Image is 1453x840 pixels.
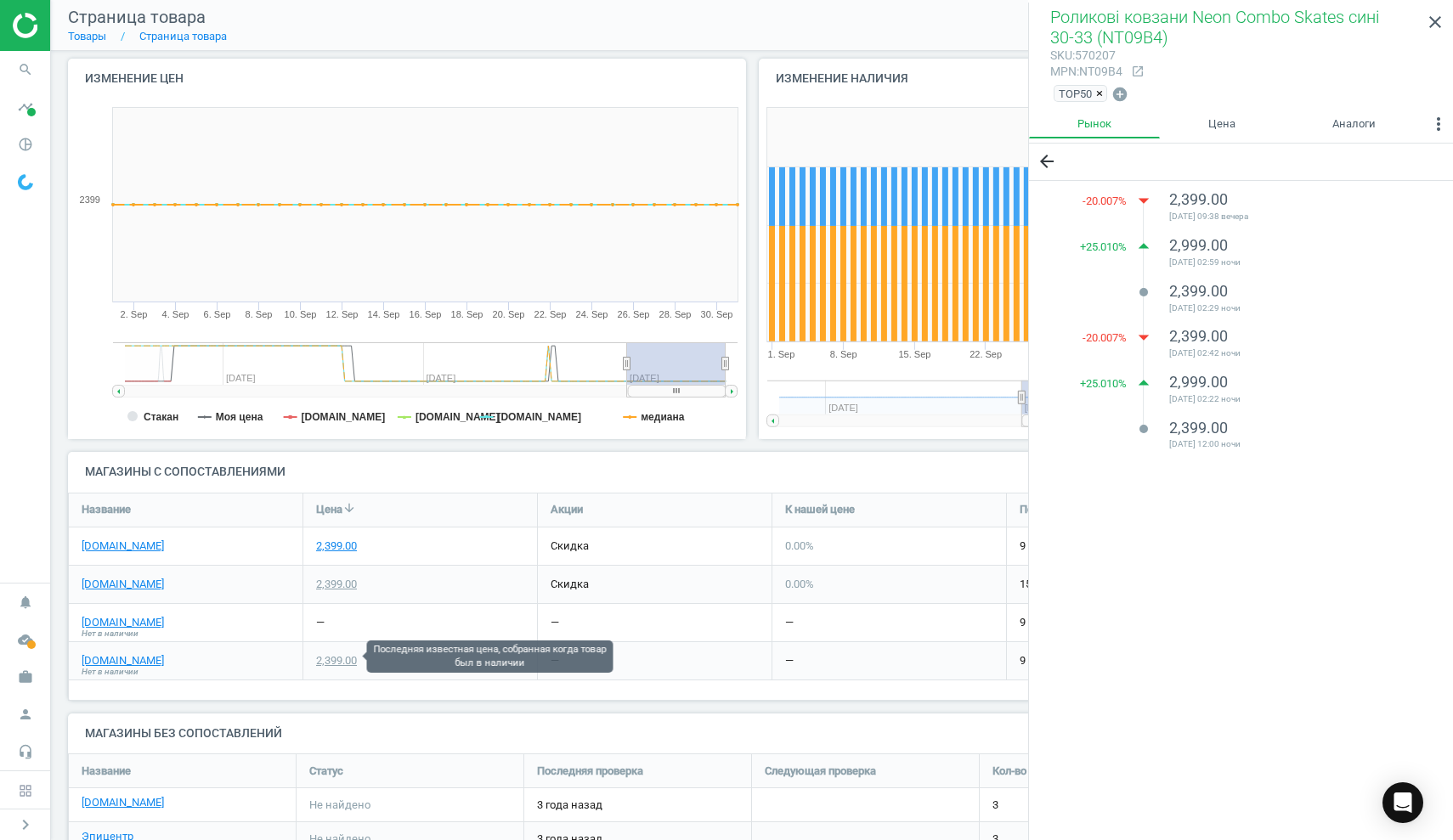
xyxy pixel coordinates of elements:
[9,661,42,693] i: work
[1050,48,1072,62] span: sku
[410,309,442,319] tspan: 16. Sep
[302,411,386,423] tspan: [DOMAIN_NAME]
[1139,424,1149,434] i: lens
[80,194,100,205] text: 2399
[1020,615,1228,630] span: 9 часов назад
[1122,65,1145,80] a: open_in_new
[204,309,231,319] tspan: 6. Sep
[316,538,357,554] div: 2,399.00
[9,623,42,656] i: cloud_done
[1037,151,1057,172] i: arrow_back
[82,502,131,517] span: Название
[13,13,133,38] img: ajHJNr6hYgQAAAAASUVORK5CYII=
[1050,65,1077,78] span: mpn
[785,615,794,630] div: —
[1080,240,1127,255] span: + 25.010 %
[1131,188,1156,213] i: arrow_drop_down
[1111,86,1128,103] i: add_circle
[1029,110,1160,138] a: Рынок
[1020,502,1075,517] span: Посл. скан
[9,128,42,161] i: pie_chart_outlined
[285,309,317,319] tspan: 10. Sep
[785,578,814,590] span: 0.00 %
[1169,302,1411,314] span: [DATE] 02:29 ночи
[1020,577,1228,592] span: 15 часов назад
[1131,234,1156,259] i: arrow_drop_up
[551,539,589,552] span: скидка
[416,411,500,423] tspan: [DOMAIN_NAME]
[451,309,483,319] tspan: 18. Sep
[1169,211,1411,223] span: [DATE] 09:38 вечера
[316,577,357,592] div: 2,399.00
[1096,87,1103,100] span: ×
[368,309,400,319] tspan: 14. Sep
[82,538,164,554] a: [DOMAIN_NAME]
[82,628,139,640] span: Нет в наличии
[992,764,1077,779] span: Кол-во проверок
[216,411,263,423] tspan: Моя цена
[970,349,1002,359] tspan: 22. Sep
[1131,65,1145,78] i: open_in_new
[1169,327,1228,345] span: 2,399.00
[326,309,359,319] tspan: 12. Sep
[785,502,855,517] span: К нашей цене
[82,795,164,810] a: [DOMAIN_NAME]
[139,30,227,42] a: Страница товара
[9,91,42,123] i: timeline
[9,698,42,730] i: person
[68,30,106,42] a: Товары
[992,798,998,813] span: 3
[82,615,164,630] a: [DOMAIN_NAME]
[1428,114,1449,134] i: more_vert
[1169,236,1228,254] span: 2,999.00
[534,309,567,319] tspan: 22. Sep
[1169,257,1411,268] span: [DATE] 02:59 ночи
[9,736,42,768] i: headset_mic
[493,309,525,319] tspan: 20. Sep
[18,174,33,190] img: wGWNvw8QSZomAAAAABJRU5ErkJggg==
[1131,324,1156,350] i: arrow_drop_down
[309,764,343,779] span: Статус
[785,653,794,668] div: —
[765,764,876,779] span: Следующая проверка
[144,411,178,423] tspan: Стакан
[121,309,148,319] tspan: 2. Sep
[82,764,131,779] span: Название
[316,615,325,630] div: —
[785,539,814,552] span: 0.00 %
[1169,393,1411,405] span: [DATE] 02:22 ночи
[1169,282,1228,300] span: 2,399.00
[316,502,342,517] span: Цена
[898,349,930,359] tspan: 15. Sep
[701,309,733,319] tspan: 30. Sep
[618,309,650,319] tspan: 26. Sep
[537,764,643,779] span: Последняя проверка
[497,411,581,423] tspan: [DOMAIN_NAME]
[1169,419,1228,437] span: 2,399.00
[1169,190,1228,208] span: 2,399.00
[1050,48,1122,64] div: : 570207
[82,653,164,668] a: [DOMAIN_NAME]
[4,814,47,836] button: chevron_right
[1029,144,1065,180] button: arrow_back
[68,452,1436,492] h4: Магазины с сопоставлениями
[9,54,42,86] i: search
[1382,782,1423,823] div: Open Intercom Messenger
[1050,7,1380,48] span: Роликові ковзани Neon Combo Skates сині 30-33 (NT09B4)
[309,798,370,813] span: Не найдено
[551,615,559,630] div: —
[1020,538,1228,554] span: 9 часов назад
[68,713,1436,753] h4: Магазины без сопоставлений
[1083,194,1127,209] span: -20.007 %
[9,586,42,618] i: notifications
[551,578,589,590] span: скидка
[316,653,357,668] div: 2,399.00
[82,577,164,592] a: [DOMAIN_NAME]
[1160,110,1284,138] a: Цена
[767,349,794,359] tspan: 1. Sep
[1080,376,1127,392] span: + 25.010 %
[1020,653,1228,668] span: 9 часов назад
[1425,12,1445,32] i: close
[1169,373,1228,391] span: 2,999.00
[15,815,36,835] i: chevron_right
